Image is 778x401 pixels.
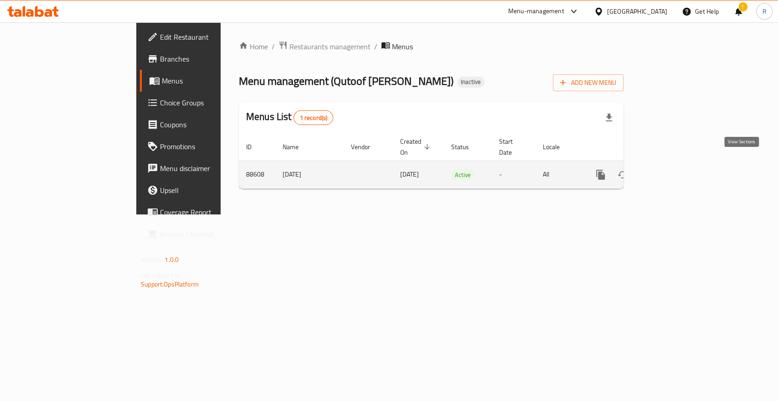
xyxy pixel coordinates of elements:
[451,170,474,180] span: Active
[543,141,572,152] span: Locale
[582,133,685,161] th: Actions
[140,201,266,223] a: Coverage Report
[140,48,266,70] a: Branches
[141,269,183,281] span: Get support on:
[160,31,259,42] span: Edit Restaurant
[457,78,484,86] span: Inactive
[160,163,259,174] span: Menu disclaimer
[499,136,525,158] span: Start Date
[272,41,275,52] li: /
[392,41,413,52] span: Menus
[140,114,266,135] a: Coupons
[165,254,179,266] span: 1.0.0
[140,135,266,157] a: Promotions
[140,92,266,114] a: Choice Groups
[141,278,199,290] a: Support.OpsPlatform
[160,229,259,240] span: Grocery Checklist
[508,6,564,17] div: Menu-management
[492,161,536,188] td: -
[400,136,433,158] span: Created On
[451,141,481,152] span: Status
[160,141,259,152] span: Promotions
[536,161,582,188] td: All
[140,70,266,92] a: Menus
[160,53,259,64] span: Branches
[278,41,371,52] a: Restaurants management
[239,133,685,189] table: enhanced table
[283,141,310,152] span: Name
[612,164,634,186] button: Change Status
[140,223,266,245] a: Grocery Checklist
[294,110,333,125] div: Total records count
[457,77,484,88] div: Inactive
[560,77,616,89] span: Add New Menu
[590,164,612,186] button: more
[140,179,266,201] a: Upsell
[294,114,333,122] span: 1 record(s)
[607,6,667,16] div: [GEOGRAPHIC_DATA]
[451,169,474,180] div: Active
[246,141,263,152] span: ID
[598,107,620,129] div: Export file
[275,161,344,188] td: [DATE]
[140,26,266,48] a: Edit Restaurant
[289,41,371,52] span: Restaurants management
[762,6,766,16] span: R
[239,71,453,91] span: Menu management ( Qutoof [PERSON_NAME] )
[160,119,259,130] span: Coupons
[374,41,377,52] li: /
[239,41,623,52] nav: breadcrumb
[553,74,623,91] button: Add New Menu
[140,157,266,179] a: Menu disclaimer
[141,254,163,266] span: Version:
[351,141,382,152] span: Vendor
[160,207,259,218] span: Coverage Report
[160,97,259,108] span: Choice Groups
[160,185,259,196] span: Upsell
[246,110,333,125] h2: Menus List
[400,168,419,180] span: [DATE]
[162,75,259,86] span: Menus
